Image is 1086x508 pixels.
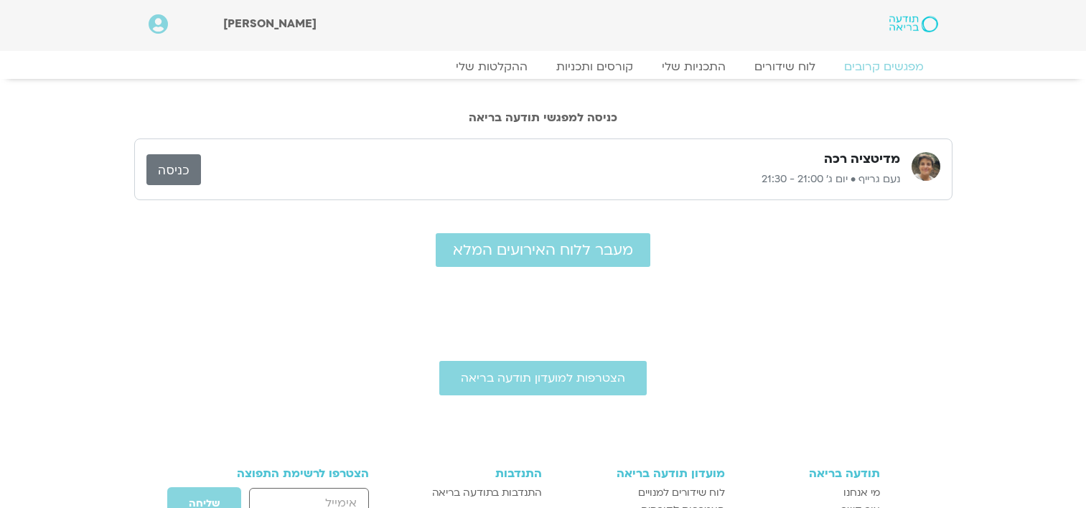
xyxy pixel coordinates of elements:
[461,372,625,385] span: הצטרפות למועדון תודעה בריאה
[408,484,541,502] a: התנדבות בתודעה בריאה
[432,484,542,502] span: התנדבות בתודעה בריאה
[441,60,542,74] a: ההקלטות שלי
[556,484,725,502] a: לוח שידורים למנויים
[436,233,650,267] a: מעבר ללוח האירועים המלא
[149,60,938,74] nav: Menu
[647,60,740,74] a: התכניות שלי
[912,152,940,181] img: נעם גרייף
[408,467,541,480] h3: התנדבות
[830,60,938,74] a: מפגשים קרובים
[638,484,725,502] span: לוח שידורים למנויים
[207,467,370,480] h3: הצטרפו לרשימת התפוצה
[453,242,633,258] span: מעבר ללוח האירועים המלא
[439,361,647,395] a: הצטרפות למועדון תודעה בריאה
[824,151,900,168] h3: מדיטציה רכה
[739,484,880,502] a: מי אנחנו
[146,154,201,185] a: כניסה
[556,467,725,480] h3: מועדון תודעה בריאה
[223,16,317,32] span: [PERSON_NAME]
[134,111,952,124] h2: כניסה למפגשי תודעה בריאה
[739,467,880,480] h3: תודעה בריאה
[843,484,880,502] span: מי אנחנו
[201,171,900,188] p: נעם גרייף • יום ג׳ 21:00 - 21:30
[542,60,647,74] a: קורסים ותכניות
[740,60,830,74] a: לוח שידורים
